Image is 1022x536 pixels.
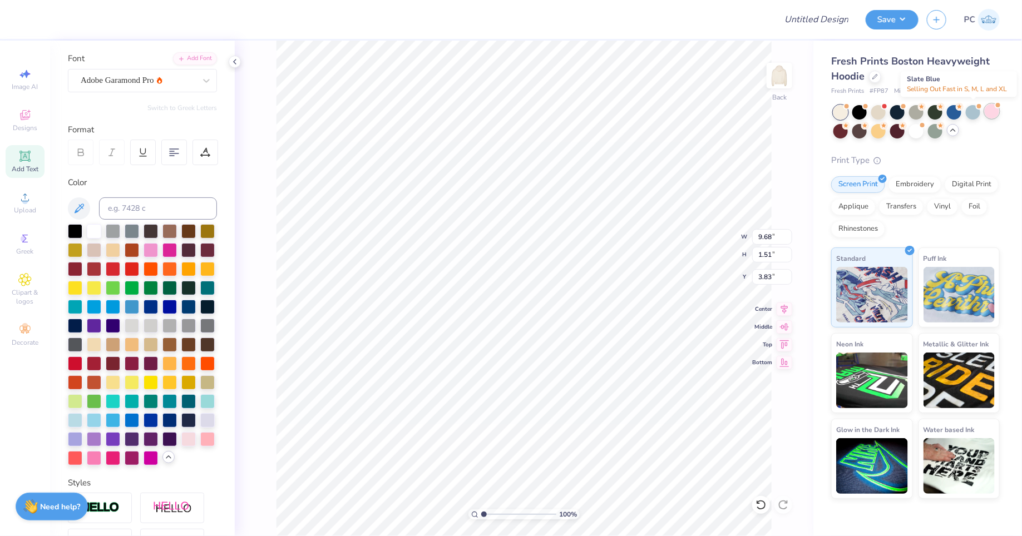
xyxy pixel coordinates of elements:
[68,477,217,489] div: Styles
[924,438,995,494] img: Water based Ink
[147,103,217,112] button: Switch to Greek Letters
[924,267,995,322] img: Puff Ink
[831,176,885,193] div: Screen Print
[836,252,866,264] span: Standard
[6,288,45,306] span: Clipart & logos
[836,424,900,435] span: Glow in the Dark Ink
[866,10,919,29] button: Save
[831,87,864,96] span: Fresh Prints
[836,438,908,494] img: Glow in the Dark Ink
[772,92,787,102] div: Back
[964,13,975,26] span: PC
[12,338,38,347] span: Decorate
[831,154,1000,167] div: Print Type
[81,502,120,514] img: Stroke
[907,85,1007,93] span: Selling Out Fast in S, M, L and XL
[776,8,857,31] input: Untitled Design
[964,9,1000,31] a: PC
[927,198,958,215] div: Vinyl
[12,165,38,173] span: Add Text
[831,198,876,215] div: Applique
[978,9,1000,31] img: Pema Choden Lama
[879,198,924,215] div: Transfers
[901,71,1017,97] div: Slate Blue
[14,206,36,215] span: Upload
[836,353,908,408] img: Neon Ink
[68,176,217,189] div: Color
[99,197,217,220] input: e.g. 7428 c
[13,123,37,132] span: Designs
[559,509,577,519] span: 100 %
[924,353,995,408] img: Metallic & Glitter Ink
[836,338,863,350] span: Neon Ink
[41,502,81,512] strong: Need help?
[752,323,772,331] span: Middle
[836,267,908,322] img: Standard
[68,52,85,65] label: Font
[961,198,988,215] div: Foil
[17,247,34,256] span: Greek
[752,305,772,313] span: Center
[924,338,989,350] span: Metallic & Glitter Ink
[768,64,791,87] img: Back
[888,176,941,193] div: Embroidery
[173,52,217,65] div: Add Font
[870,87,888,96] span: # FP87
[924,424,975,435] span: Water based Ink
[752,359,772,366] span: Bottom
[894,87,950,96] span: Minimum Order: 12 +
[153,501,192,515] img: Shadow
[924,252,947,264] span: Puff Ink
[831,54,990,83] span: Fresh Prints Boston Heavyweight Hoodie
[68,123,218,136] div: Format
[831,221,885,237] div: Rhinestones
[752,341,772,349] span: Top
[945,176,999,193] div: Digital Print
[12,82,38,91] span: Image AI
